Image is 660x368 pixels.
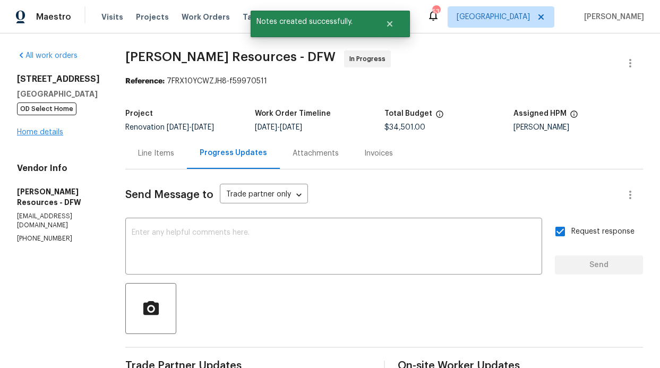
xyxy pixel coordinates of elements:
h5: Total Budget [384,110,432,117]
div: 7FRX10YCWZJH8-f59970511 [125,76,643,87]
span: [DATE] [255,124,277,131]
span: Work Orders [182,12,230,22]
button: Close [372,13,407,35]
b: Reference: [125,78,165,85]
span: Send Message to [125,190,213,200]
span: Visits [101,12,123,22]
span: In Progress [349,54,390,64]
h5: Work Order Timeline [255,110,331,117]
h5: [PERSON_NAME] Resources - DFW [17,186,100,208]
span: [PERSON_NAME] Resources - DFW [125,50,336,63]
div: Line Items [138,148,174,159]
span: [DATE] [192,124,214,131]
span: [GEOGRAPHIC_DATA] [457,12,530,22]
div: [PERSON_NAME] [513,124,643,131]
h5: Project [125,110,153,117]
span: Tasks [243,13,265,21]
span: Request response [571,226,635,237]
h4: Vendor Info [17,163,100,174]
h2: [STREET_ADDRESS] [17,74,100,84]
span: $34,501.00 [384,124,425,131]
div: Trade partner only [220,186,308,204]
span: OD Select Home [17,102,76,115]
span: - [255,124,302,131]
a: All work orders [17,52,78,59]
p: [PHONE_NUMBER] [17,234,100,243]
span: Renovation [125,124,214,131]
span: Notes created successfully. [251,11,372,33]
span: The total cost of line items that have been proposed by Opendoor. This sum includes line items th... [435,110,444,124]
h5: Assigned HPM [513,110,567,117]
span: - [167,124,214,131]
div: Attachments [293,148,339,159]
span: Maestro [36,12,71,22]
div: Invoices [364,148,393,159]
a: Home details [17,129,63,136]
p: [EMAIL_ADDRESS][DOMAIN_NAME] [17,212,100,230]
div: 53 [432,6,440,17]
span: [DATE] [280,124,302,131]
div: Progress Updates [200,148,267,158]
span: Projects [136,12,169,22]
span: The hpm assigned to this work order. [570,110,578,124]
h5: [GEOGRAPHIC_DATA] [17,89,100,99]
span: [PERSON_NAME] [580,12,644,22]
span: [DATE] [167,124,189,131]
